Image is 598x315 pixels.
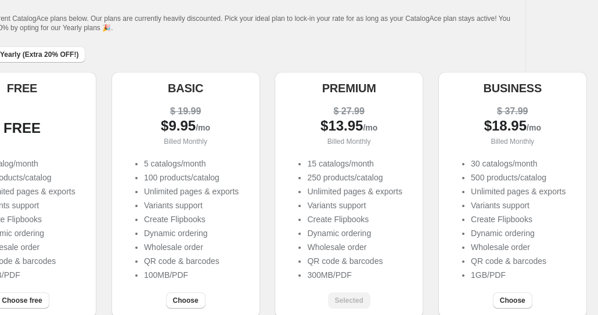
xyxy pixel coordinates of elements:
p: Billed Monthly [284,136,414,147]
div: $ 13.95 [284,120,414,133]
span: Choose [500,296,525,305]
li: QR code & barcodes [471,255,565,267]
div: $ 27.99 [284,106,414,117]
li: Unlimited pages & exports [144,186,239,197]
li: Dynamic ordering [144,227,239,239]
span: /mo [527,123,541,132]
span: Choose [173,296,199,305]
h5: BASIC [168,81,203,95]
h5: FREE [7,81,38,95]
li: Unlimited pages & exports [307,186,402,197]
li: Create Flipbooks [144,213,239,225]
li: 100MB/PDF [144,269,239,281]
li: Create Flipbooks [307,213,402,225]
span: Choose free [2,296,42,305]
li: 1GB/PDF [471,269,565,281]
button: Choose [493,292,532,309]
li: 30 catalogs/month [471,158,565,169]
li: 15 catalogs/month [307,158,402,169]
li: Variants support [471,200,565,211]
li: QR code & barcodes [307,255,402,267]
p: Billed Monthly [121,136,251,147]
li: Dynamic ordering [307,227,402,239]
li: Wholesale order [307,241,402,253]
li: 500 products/catalog [471,172,565,183]
button: Choose [166,292,206,309]
li: 300MB/PDF [307,269,402,281]
li: Wholesale order [144,241,239,253]
div: $ 19.99 [121,106,251,117]
span: /mo [196,123,210,132]
li: 250 products/catalog [307,172,402,183]
li: 100 products/catalog [144,172,239,183]
p: Billed Monthly [448,136,578,147]
li: Variants support [144,200,239,211]
li: Dynamic ordering [471,227,565,239]
li: Variants support [307,200,402,211]
div: $ 37.99 [448,106,578,117]
li: Create Flipbooks [471,213,565,225]
li: QR code & barcodes [144,255,239,267]
li: Wholesale order [471,241,565,253]
div: $ 18.95 [448,120,578,133]
h5: PREMIUM [322,81,376,95]
li: 5 catalogs/month [144,158,239,169]
span: /mo [363,123,377,132]
div: $ 9.95 [121,120,251,133]
h5: BUSINESS [483,81,542,95]
li: Unlimited pages & exports [471,186,565,197]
